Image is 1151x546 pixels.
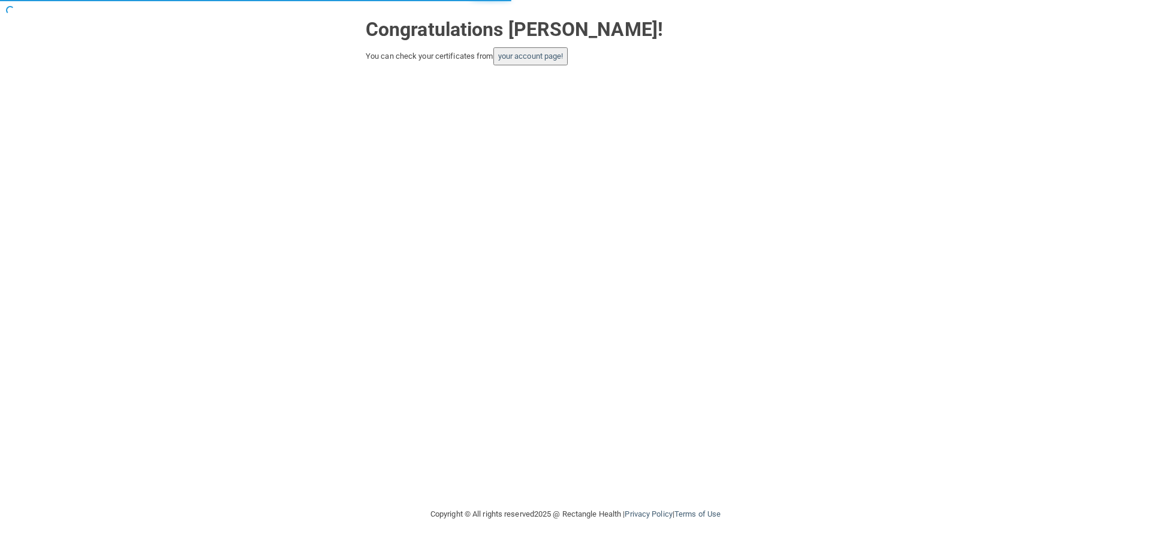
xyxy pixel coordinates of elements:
[498,52,564,61] a: your account page!
[357,495,794,533] div: Copyright © All rights reserved 2025 @ Rectangle Health | |
[366,18,663,41] strong: Congratulations [PERSON_NAME]!
[674,509,721,518] a: Terms of Use
[493,47,568,65] button: your account page!
[625,509,672,518] a: Privacy Policy
[366,47,785,65] div: You can check your certificates from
